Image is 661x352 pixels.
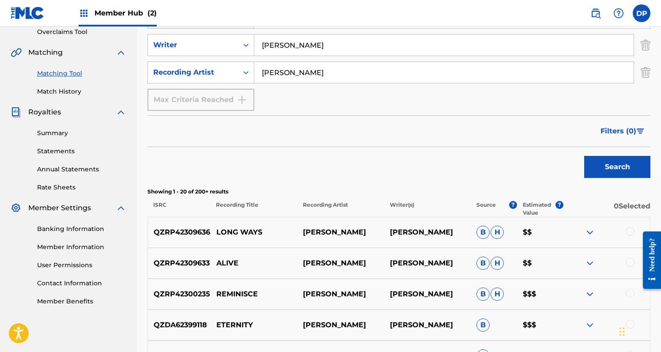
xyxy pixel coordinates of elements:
[491,257,504,270] span: H
[584,156,650,178] button: Search
[37,279,126,288] a: Contact Information
[148,258,211,269] p: QZRP42309633
[210,201,297,217] p: Recording Title
[619,318,625,345] div: Drag
[491,288,504,301] span: H
[116,107,126,117] img: expand
[610,4,627,22] div: Help
[590,8,601,19] img: search
[517,227,563,238] p: $$
[28,203,91,213] span: Member Settings
[297,227,384,238] p: [PERSON_NAME]
[587,4,604,22] a: Public Search
[11,47,22,58] img: Matching
[148,227,211,238] p: QZRP42309636
[37,242,126,252] a: Member Information
[476,318,490,332] span: B
[641,61,650,83] img: Delete Criterion
[491,226,504,239] span: H
[37,129,126,138] a: Summary
[37,147,126,156] a: Statements
[148,320,211,330] p: QZDA62399118
[517,320,563,330] p: $$$
[384,227,470,238] p: [PERSON_NAME]
[297,258,384,269] p: [PERSON_NAME]
[153,67,233,78] div: Recording Artist
[595,120,650,142] button: Filters (0)
[297,320,384,330] p: [PERSON_NAME]
[37,87,126,96] a: Match History
[11,107,21,117] img: Royalties
[37,224,126,234] a: Banking Information
[384,258,470,269] p: [PERSON_NAME]
[211,227,297,238] p: LONG WAYS
[633,4,650,22] div: User Menu
[297,289,384,299] p: [PERSON_NAME]
[517,258,563,269] p: $$
[28,107,61,117] span: Royalties
[147,188,650,196] p: Showing 1 - 20 of 200+ results
[555,201,563,209] span: ?
[384,320,470,330] p: [PERSON_NAME]
[641,34,650,56] img: Delete Criterion
[384,289,470,299] p: [PERSON_NAME]
[211,320,297,330] p: ETERNITY
[211,289,297,299] p: REMINISCE
[37,69,126,78] a: Matching Tool
[153,40,233,50] div: Writer
[37,261,126,270] a: User Permissions
[37,165,126,174] a: Annual Statements
[94,8,157,18] span: Member Hub
[11,7,45,19] img: MLC Logo
[476,201,496,217] p: Source
[37,183,126,192] a: Rate Sheets
[37,27,126,37] a: Overclaims Tool
[476,226,490,239] span: B
[585,258,595,269] img: expand
[476,288,490,301] span: B
[617,310,661,352] iframe: Chat Widget
[585,227,595,238] img: expand
[601,126,636,136] span: Filters ( 0 )
[297,201,384,217] p: Recording Artist
[211,258,297,269] p: ALIVE
[37,297,126,306] a: Member Benefits
[147,201,210,217] p: ISRC
[11,203,21,213] img: Member Settings
[637,129,644,134] img: filter
[476,257,490,270] span: B
[28,47,63,58] span: Matching
[116,47,126,58] img: expand
[585,289,595,299] img: expand
[509,201,517,209] span: ?
[148,289,211,299] p: QZRP42300235
[523,201,555,217] p: Estimated Value
[585,320,595,330] img: expand
[116,203,126,213] img: expand
[384,201,471,217] p: Writer(s)
[79,8,89,19] img: Top Rightsholders
[563,201,650,217] p: 0 Selected
[613,8,624,19] img: help
[517,289,563,299] p: $$$
[147,9,157,17] span: (2)
[636,224,661,295] iframe: Resource Center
